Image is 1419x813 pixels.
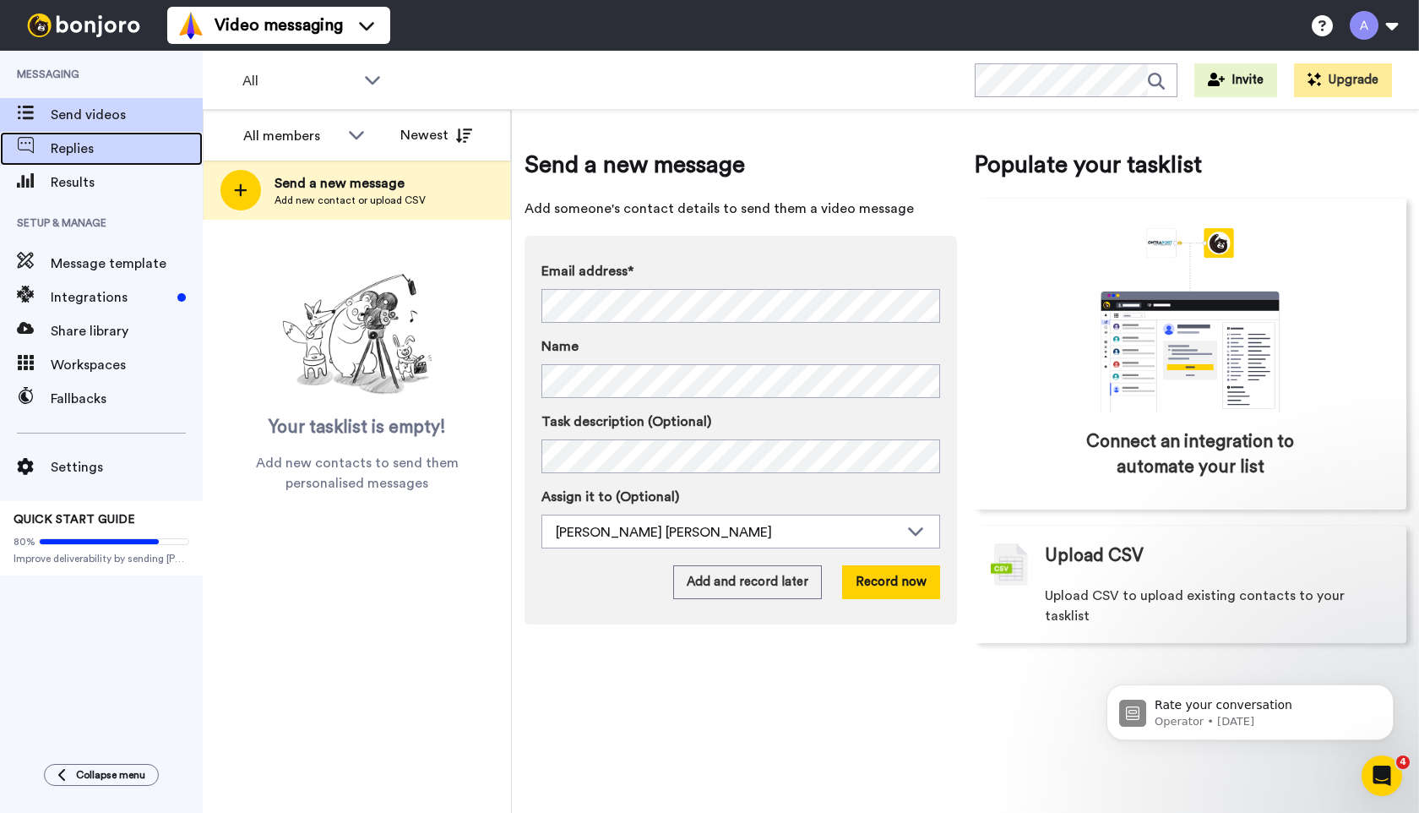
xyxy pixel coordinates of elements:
span: Upload CSV [1045,543,1144,569]
span: All [242,71,356,91]
img: ready-set-action.png [273,267,442,402]
span: Add new contacts to send them personalised messages [228,453,486,494]
span: Integrations [51,287,171,308]
button: Record now [842,565,940,599]
span: Send videos [51,105,203,125]
span: Name [541,336,579,357]
div: [PERSON_NAME] [PERSON_NAME] [556,522,899,543]
button: Upgrade [1294,63,1392,97]
span: Video messaging [215,14,343,37]
span: Upload CSV to upload existing contacts to your tasklist [1045,586,1389,626]
span: Replies [51,139,203,159]
button: Add and record later [673,565,822,599]
span: Populate your tasklist [974,148,1406,182]
span: 4 [1396,756,1410,769]
div: animation [1063,228,1317,412]
label: Task description (Optional) [541,412,940,432]
iframe: Intercom notifications message [1081,649,1419,767]
label: Email address* [541,261,940,281]
span: Add new contact or upload CSV [275,194,426,207]
span: Fallbacks [51,389,203,409]
img: csv-grey.png [991,543,1028,586]
label: Assign it to (Optional) [541,487,940,507]
img: vm-color.svg [177,12,204,39]
span: Add someone's contact details to send them a video message [525,199,957,219]
span: QUICK START GUIDE [14,514,135,526]
span: Settings [51,457,203,477]
img: bj-logo-header-white.svg [20,14,147,37]
span: Message template [51,254,203,274]
span: 80% [14,535,35,548]
span: Results [51,172,203,193]
span: Your tasklist is empty! [269,415,446,440]
div: All members [243,126,340,146]
span: Workspaces [51,355,203,375]
span: Connect an integration to automate your list [1046,429,1335,480]
span: Improve deliverability by sending [PERSON_NAME]’s from your own email [14,552,189,565]
iframe: Intercom live chat [1362,756,1402,796]
span: Share library [51,321,203,341]
span: Send a new message [275,173,426,194]
span: Send a new message [525,148,957,182]
span: Collapse menu [76,768,145,782]
button: Newest [388,118,485,152]
button: Invite [1194,63,1277,97]
button: Collapse menu [44,764,159,786]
